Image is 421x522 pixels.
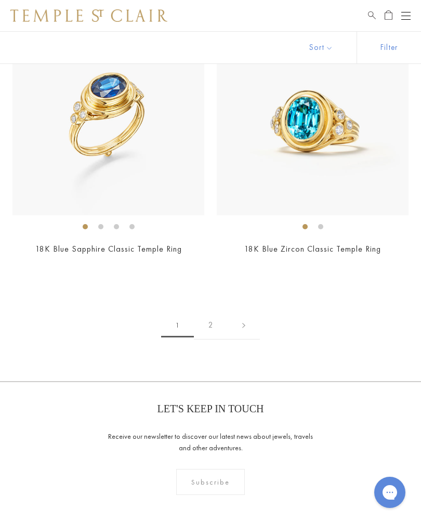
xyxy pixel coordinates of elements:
button: Show filters [357,32,421,63]
p: LET'S KEEP IN TOUCH [157,403,264,415]
a: 18K Blue Sapphire Classic Temple Ring [35,243,182,254]
p: Receive our newsletter to discover our latest news about jewels, travels and other adventures. [106,430,316,453]
iframe: Gorgias live chat messenger [369,473,411,512]
a: Search [368,9,376,22]
div: Subscribe [176,469,245,495]
button: Show sort by [286,32,357,63]
a: Open Shopping Bag [385,9,392,22]
a: 2 [194,311,228,340]
img: Temple St. Clair [10,9,167,22]
a: 18K Blue Zircon Classic Temple Ring [244,243,381,254]
a: Next page [228,311,260,340]
img: 18K Blue Zircon Classic Temple Ring [217,23,409,215]
img: R16111-BSDI9HBY [12,23,204,215]
button: Open navigation [401,9,411,22]
span: 1 [161,314,194,337]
